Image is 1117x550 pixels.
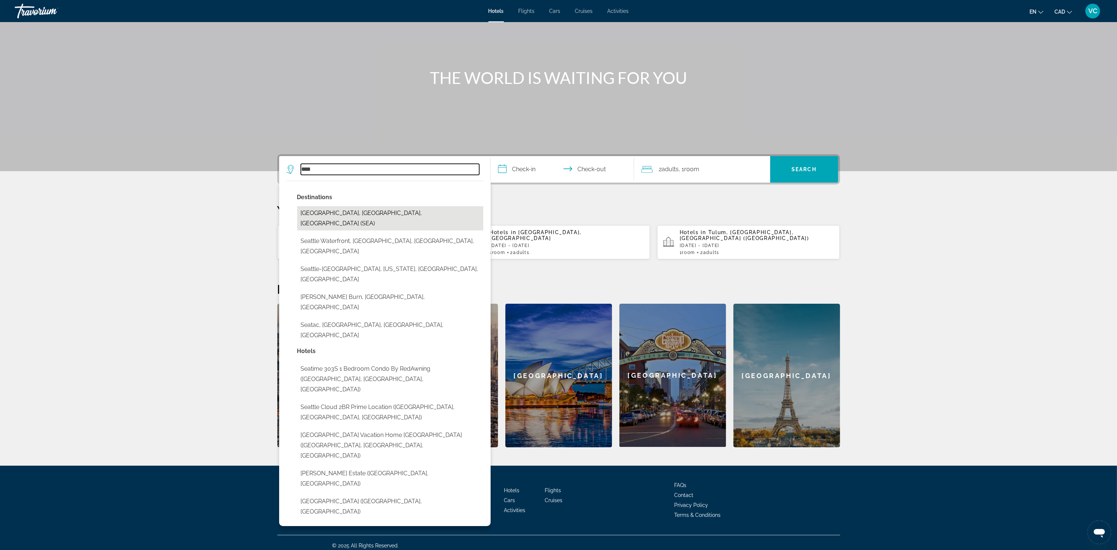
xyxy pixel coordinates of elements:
[279,181,491,526] div: Destination search results
[519,8,535,14] a: Flights
[301,164,479,175] input: Search hotel destination
[277,203,840,218] p: Your Recent Searches
[297,362,483,396] button: Select hotel: Seatime 303S 1 Bedroom Condo by RedAwning (Ocean City, MD, US)
[1088,7,1097,15] span: VC
[490,229,516,235] span: Hotels in
[733,304,840,447] a: Paris[GEOGRAPHIC_DATA]
[279,156,838,183] div: Search widget
[297,192,483,202] p: City options
[791,166,817,172] span: Search
[504,497,515,503] a: Cars
[1054,9,1065,15] span: CAD
[549,8,561,14] a: Cars
[675,482,687,488] a: FAQs
[513,250,529,255] span: Adults
[675,492,694,498] a: Contact
[297,318,483,342] button: Select city: Seatac, Seattle, WA, United States
[680,250,695,255] span: 1
[1029,6,1043,17] button: Change language
[662,166,679,173] span: Adults
[297,346,483,356] p: Hotel options
[575,8,593,14] a: Cruises
[297,206,483,230] button: Select city: Seattle, WA, United States (SEA)
[488,8,504,14] a: Hotels
[675,512,721,518] a: Terms & Conditions
[297,234,483,258] button: Select city: Seattle Waterfront, Seattle, WA, United States
[297,428,483,463] button: Select hotel: Seattle Vacation Home Lake Forest Park (Lake Forest Park, WA, US)
[545,487,561,493] a: Flights
[15,1,88,21] a: Travorium
[504,507,525,513] a: Activities
[504,487,519,493] a: Hotels
[680,229,706,235] span: Hotels in
[679,164,700,174] span: , 1
[1054,6,1072,17] button: Change currency
[505,304,612,447] div: [GEOGRAPHIC_DATA]
[619,304,726,447] div: [GEOGRAPHIC_DATA]
[467,225,650,260] button: Hotels in [GEOGRAPHIC_DATA], [GEOGRAPHIC_DATA][DATE] - [DATE]1Room2Adults
[297,494,483,519] button: Select hotel: Seattle Fashion Hotel (Anshun, CN)
[682,250,696,255] span: Room
[297,290,483,314] button: Select city: Seaton Burn, Newcastle-Upon-Tyne, United Kingdom
[619,304,726,447] a: San Diego[GEOGRAPHIC_DATA]
[511,250,530,255] span: 2
[1088,521,1111,544] iframe: Button to launch messaging window
[490,243,644,248] p: [DATE] - [DATE]
[332,543,399,549] span: © 2025 All Rights Reserved.
[297,466,483,491] button: Select hotel: Seaton Estate (Arbroath, GB)
[545,497,562,503] a: Cruises
[733,304,840,447] div: [GEOGRAPHIC_DATA]
[505,304,612,447] a: Sydney[GEOGRAPHIC_DATA]
[659,164,679,174] span: 2
[277,225,460,260] button: Hotels in Tulum, [GEOGRAPHIC_DATA], [GEOGRAPHIC_DATA] ([GEOGRAPHIC_DATA])[DATE] - [DATE]1Room2Adults
[1083,3,1102,19] button: User Menu
[277,304,384,447] div: [GEOGRAPHIC_DATA]
[491,156,634,183] button: Select check in and out date
[634,156,770,183] button: Travelers: 2 adults, 0 children
[297,400,483,424] button: Select hotel: Seattle Cloud 2BR Prime Location (Seattle, WA, US)
[1029,9,1036,15] span: en
[277,304,384,447] a: Barcelona[GEOGRAPHIC_DATA]
[492,250,505,255] span: Room
[703,250,719,255] span: Adults
[421,68,697,87] h1: THE WORLD IS WAITING FOR YOU
[680,229,809,241] span: Tulum, [GEOGRAPHIC_DATA], [GEOGRAPHIC_DATA] ([GEOGRAPHIC_DATA])
[608,8,629,14] a: Activities
[680,243,834,248] p: [DATE] - [DATE]
[490,229,581,241] span: [GEOGRAPHIC_DATA], [GEOGRAPHIC_DATA]
[297,262,483,286] button: Select city: Seattle-Tacoma International Airport, Washington, WA, United States
[657,225,840,260] button: Hotels in Tulum, [GEOGRAPHIC_DATA], [GEOGRAPHIC_DATA] ([GEOGRAPHIC_DATA])[DATE] - [DATE]1Room2Adults
[675,502,708,508] a: Privacy Policy
[770,156,838,183] button: Search
[277,282,840,296] h2: Featured Destinations
[684,166,700,173] span: Room
[490,250,505,255] span: 1
[700,250,719,255] span: 2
